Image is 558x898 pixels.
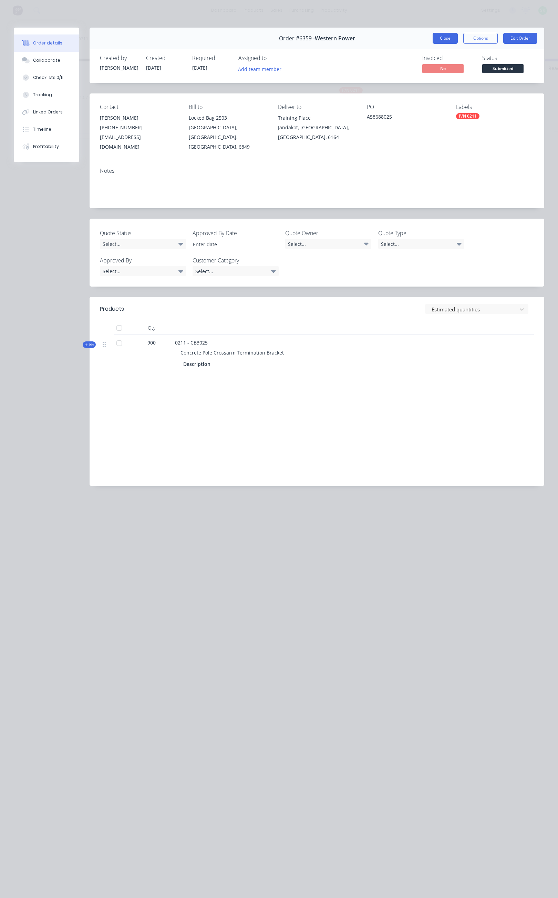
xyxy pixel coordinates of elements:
div: [PERSON_NAME] [100,113,178,123]
div: Select... [378,239,464,249]
div: Created [146,55,184,61]
div: Select... [193,266,279,276]
div: P/N 0211 [456,113,479,119]
div: Required [192,55,230,61]
span: [DATE] [146,64,161,71]
span: 900 [147,339,156,346]
div: Training PlaceJandakot, [GEOGRAPHIC_DATA], [GEOGRAPHIC_DATA], 6164 [278,113,356,142]
div: Products [100,305,124,313]
div: [PHONE_NUMBER] [100,123,178,132]
label: Customer Category [193,256,279,265]
button: Profitability [14,138,79,155]
div: Collaborate [33,57,60,63]
span: Western Power [315,35,355,42]
div: Order details [33,40,62,46]
span: No [422,64,464,73]
div: Jandakot, [GEOGRAPHIC_DATA], [GEOGRAPHIC_DATA], 6164 [278,123,356,142]
div: Checklists 0/11 [33,74,63,81]
label: Quote Owner [285,229,371,237]
button: Options [463,33,498,44]
div: Locked Bag 2503[GEOGRAPHIC_DATA], [GEOGRAPHIC_DATA], [GEOGRAPHIC_DATA], 6849 [189,113,267,152]
span: [DATE] [192,64,207,71]
div: Select... [100,239,186,249]
span: 0211 - CB3025 [175,339,208,346]
div: Tracking [33,92,52,98]
div: Qty [131,321,172,335]
div: PO [367,104,445,110]
div: [PERSON_NAME] [100,64,138,71]
button: Tracking [14,86,79,103]
label: Approved By [100,256,186,265]
input: Enter date [188,239,274,249]
div: Assigned to [238,55,307,61]
span: Kit [85,342,94,347]
span: Order #6359 - [279,35,315,42]
div: Contact [100,104,178,110]
span: Concrete Pole Crossarm Termination Bracket [180,349,284,356]
button: Submitted [482,64,524,74]
div: Status [482,55,534,61]
button: Linked Orders [14,103,79,121]
div: Select... [100,266,186,276]
div: [EMAIL_ADDRESS][DOMAIN_NAME] [100,132,178,152]
button: Edit Order [503,33,537,44]
div: Created by [100,55,138,61]
button: Close [433,33,458,44]
label: Approved By Date [193,229,279,237]
div: Profitability [33,143,59,150]
button: Kit [83,341,96,348]
button: Add team member [238,64,285,73]
button: Timeline [14,121,79,138]
button: Collaborate [14,52,79,69]
button: Order details [14,34,79,52]
div: [PERSON_NAME][PHONE_NUMBER][EMAIL_ADDRESS][DOMAIN_NAME] [100,113,178,152]
div: Linked Orders [33,109,63,115]
div: Labels [456,104,534,110]
div: Description [183,359,213,369]
div: Notes [100,168,534,174]
div: Timeline [33,126,51,132]
div: Invoiced [422,55,474,61]
div: Training Place [278,113,356,123]
label: Quote Status [100,229,186,237]
label: Quote Type [378,229,464,237]
div: [GEOGRAPHIC_DATA], [GEOGRAPHIC_DATA], [GEOGRAPHIC_DATA], 6849 [189,123,267,152]
div: Deliver to [278,104,356,110]
div: Bill to [189,104,267,110]
span: Submitted [482,64,524,73]
button: Add team member [235,64,285,73]
button: Checklists 0/11 [14,69,79,86]
div: Locked Bag 2503 [189,113,267,123]
div: A58688025 [367,113,445,123]
div: Select... [285,239,371,249]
